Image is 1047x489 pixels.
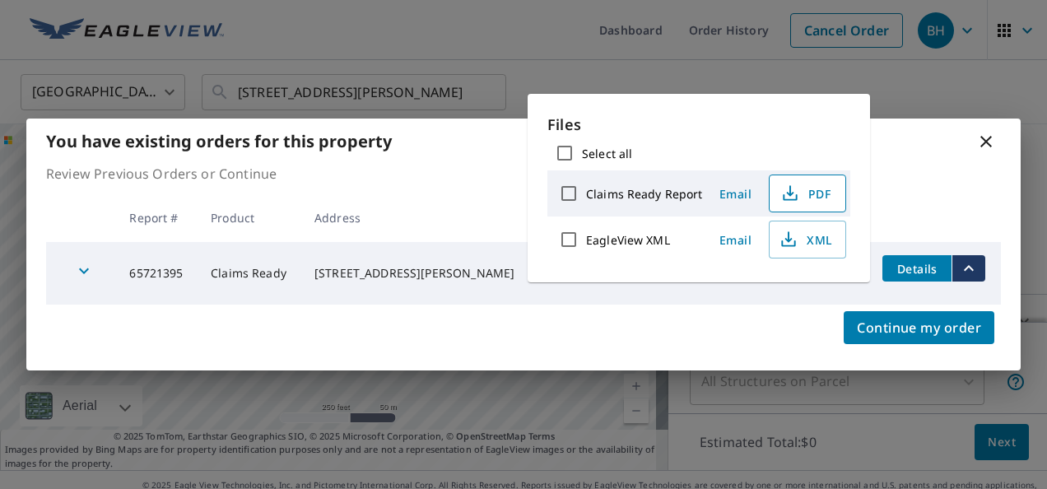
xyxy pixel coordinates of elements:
td: 65721395 [116,242,198,305]
span: Continue my order [857,316,981,339]
button: Email [710,227,762,253]
span: PDF [779,184,832,203]
button: filesDropdownBtn-65721395 [952,255,985,282]
td: Claims Ready [198,242,301,305]
span: Email [716,186,756,202]
th: Product [198,193,301,242]
span: XML [779,230,832,249]
th: Report # [116,193,198,242]
b: You have existing orders for this property [46,130,392,152]
label: Select all [582,146,632,161]
th: Address [301,193,532,242]
label: Claims Ready Report [586,186,703,202]
span: Email [716,232,756,248]
button: XML [769,221,846,258]
span: Details [892,261,942,277]
p: Files [547,114,850,136]
button: Email [710,181,762,207]
button: detailsBtn-65721395 [882,255,952,282]
button: PDF [769,175,846,212]
button: Continue my order [844,311,994,344]
label: EagleView XML [586,232,670,248]
p: Review Previous Orders or Continue [46,164,1001,184]
div: [STREET_ADDRESS][PERSON_NAME] [314,265,519,282]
